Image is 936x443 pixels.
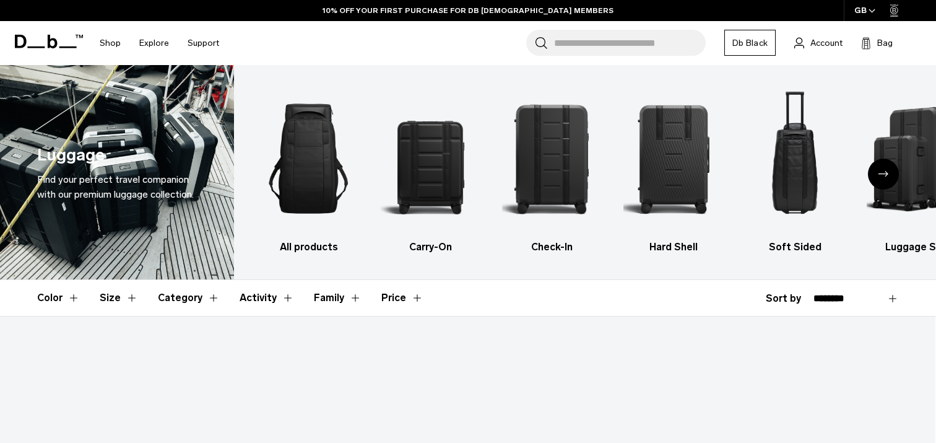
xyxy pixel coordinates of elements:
img: Db [745,84,844,234]
h3: Soft Sided [745,240,844,255]
span: Account [810,37,843,50]
li: 4 / 6 [623,84,723,255]
a: Db Check-In [502,84,602,255]
h3: Check-In [502,240,602,255]
li: 3 / 6 [502,84,602,255]
a: Shop [100,21,121,65]
li: 2 / 6 [380,84,480,255]
h3: Carry-On [380,240,480,255]
a: 10% OFF YOUR FIRST PURCHASE FOR DB [DEMOGRAPHIC_DATA] MEMBERS [323,5,613,16]
img: Db [259,84,358,234]
li: 1 / 6 [259,84,358,255]
a: Db Black [724,30,776,56]
a: Support [188,21,219,65]
button: Toggle Filter [158,280,220,316]
a: Db Hard Shell [623,84,723,255]
button: Toggle Filter [100,280,138,316]
span: Find your perfect travel companion with our premium luggage collection. [37,173,194,200]
button: Bag [861,35,893,50]
a: Explore [139,21,169,65]
button: Toggle Filter [240,280,294,316]
div: Next slide [868,159,899,190]
a: Db All products [259,84,358,255]
h1: Luggage [37,143,105,168]
nav: Main Navigation [90,21,228,65]
img: Db [502,84,602,234]
button: Toggle Filter [314,280,362,316]
h3: Hard Shell [623,240,723,255]
li: 5 / 6 [745,84,844,255]
a: Db Soft Sided [745,84,844,255]
a: Account [794,35,843,50]
img: Db [623,84,723,234]
img: Db [380,84,480,234]
h3: All products [259,240,358,255]
a: Db Carry-On [380,84,480,255]
span: Bag [877,37,893,50]
button: Toggle Filter [37,280,80,316]
button: Toggle Price [381,280,423,316]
